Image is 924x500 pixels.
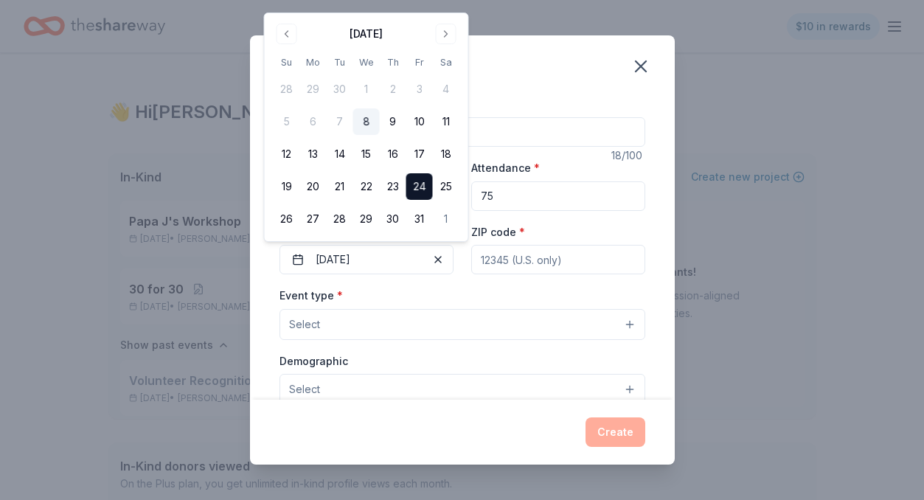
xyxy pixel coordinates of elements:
input: 20 [471,181,645,211]
button: [DATE] [279,245,454,274]
label: Attendance [471,161,540,176]
button: 29 [353,206,380,232]
th: Monday [300,55,327,70]
th: Wednesday [353,55,380,70]
button: 31 [406,206,433,232]
div: [DATE] [350,25,383,43]
label: Demographic [279,354,348,369]
button: 1 [433,206,459,232]
div: 18 /100 [611,147,645,164]
button: 9 [380,108,406,135]
button: 21 [327,173,353,200]
button: 25 [433,173,459,200]
button: 15 [353,141,380,167]
button: 27 [300,206,327,232]
label: ZIP code [471,225,525,240]
th: Sunday [274,55,300,70]
button: 30 [380,206,406,232]
button: 10 [406,108,433,135]
th: Tuesday [327,55,353,70]
button: 28 [327,206,353,232]
button: 23 [380,173,406,200]
input: 12345 (U.S. only) [471,245,645,274]
button: Select [279,309,645,340]
label: Event type [279,288,343,303]
button: 8 [353,108,380,135]
button: 12 [274,141,300,167]
button: 14 [327,141,353,167]
span: Select [289,381,320,398]
button: 22 [353,173,380,200]
th: Friday [406,55,433,70]
span: Select [289,316,320,333]
th: Thursday [380,55,406,70]
button: 16 [380,141,406,167]
button: 20 [300,173,327,200]
button: 24 [406,173,433,200]
button: 13 [300,141,327,167]
th: Saturday [433,55,459,70]
button: 17 [406,141,433,167]
button: 26 [274,206,300,232]
button: 19 [274,173,300,200]
button: 11 [433,108,459,135]
button: 18 [433,141,459,167]
button: Go to next month [436,24,456,44]
button: Select [279,374,645,405]
button: Go to previous month [277,24,297,44]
